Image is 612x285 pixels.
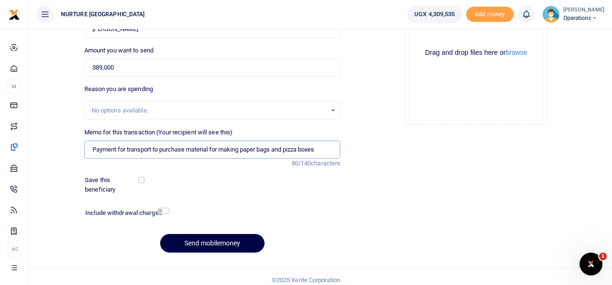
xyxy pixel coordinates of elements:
label: Save this beneficiary [85,175,140,194]
a: UGX 4,309,535 [407,6,462,23]
li: M [8,79,20,94]
div: Drag and drop files here or [409,48,543,57]
input: UGX [84,59,341,77]
label: Memo for this transaction (Your recipient will see this) [84,128,233,137]
small: [PERSON_NAME] [563,6,604,14]
a: Add money [466,10,514,17]
span: Add money [466,7,514,22]
label: Amount you want to send [84,46,153,55]
span: NURTURE [GEOGRAPHIC_DATA] [57,10,149,19]
button: browse [506,49,527,56]
div: No options available. [92,106,327,115]
li: Wallet ballance [403,6,466,23]
span: characters [311,160,340,167]
span: 1 [599,253,607,260]
span: Operations [563,14,604,22]
button: Send mobilemoney [160,234,265,253]
span: 80/140 [292,160,311,167]
input: Enter extra information [84,141,341,159]
h6: Include withdrawal charges [85,209,165,217]
a: profile-user [PERSON_NAME] Operations [542,6,604,23]
li: Toup your wallet [466,7,514,22]
li: Ac [8,241,20,257]
img: profile-user [542,6,560,23]
iframe: Intercom live chat [580,253,602,275]
span: UGX 4,309,535 [414,10,455,19]
img: logo-small [9,9,20,20]
a: logo-small logo-large logo-large [9,10,20,18]
label: Reason you are spending [84,84,153,94]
